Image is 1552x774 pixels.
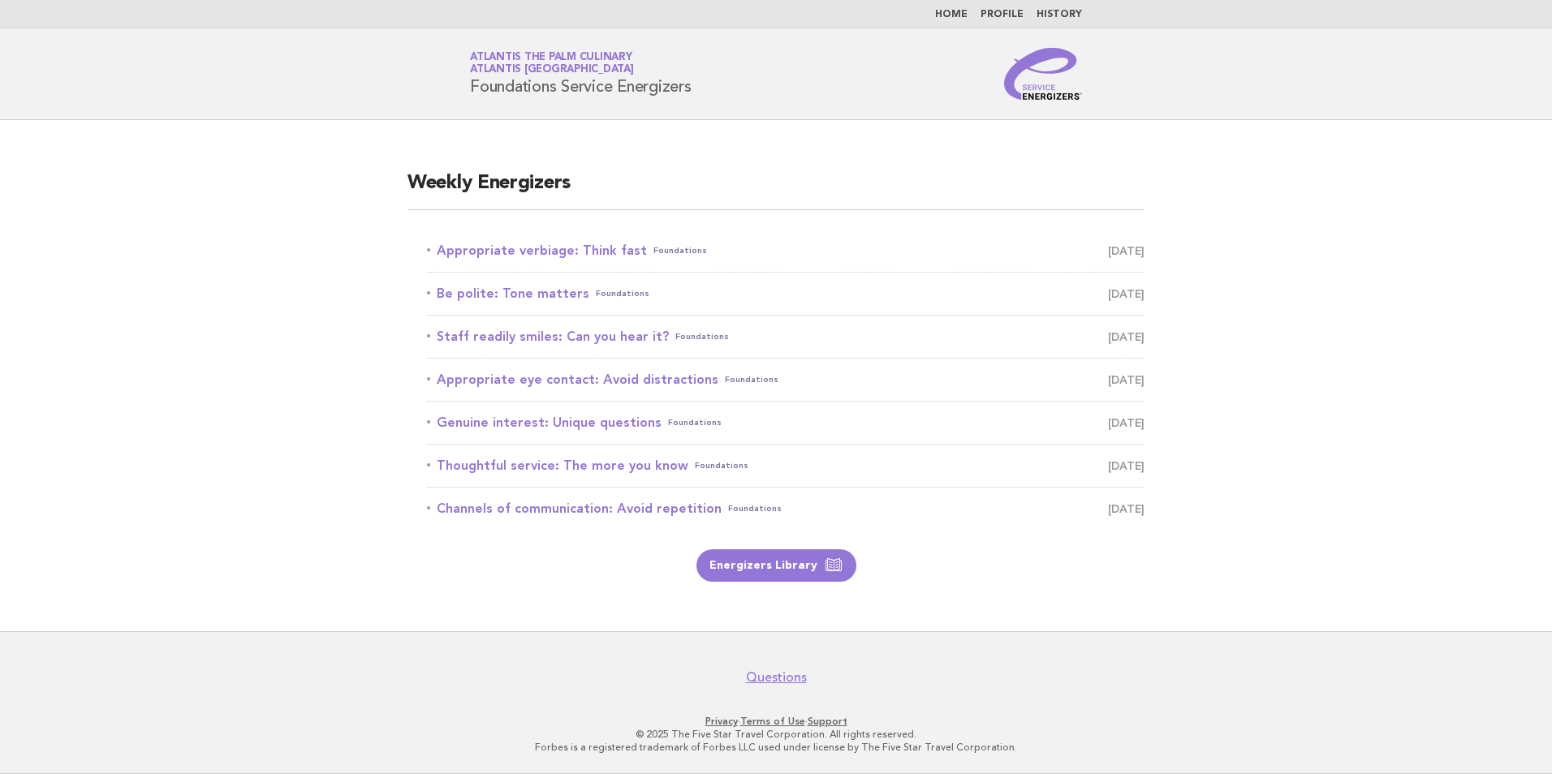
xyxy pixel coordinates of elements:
[1004,48,1082,100] img: Service Energizers
[427,454,1145,477] a: Thoughtful service: The more you knowFoundations [DATE]
[427,411,1145,434] a: Genuine interest: Unique questionsFoundations [DATE]
[407,170,1145,210] h2: Weekly Energizers
[427,239,1145,262] a: Appropriate verbiage: Think fastFoundations [DATE]
[279,741,1273,754] p: Forbes is a registered trademark of Forbes LLC used under license by The Five Star Travel Corpora...
[695,454,748,477] span: Foundations
[1108,325,1145,348] span: [DATE]
[725,368,778,391] span: Foundations
[981,10,1024,19] a: Profile
[705,716,738,727] a: Privacy
[668,411,722,434] span: Foundations
[427,368,1145,391] a: Appropriate eye contact: Avoid distractionsFoundations [DATE]
[1037,10,1082,19] a: History
[470,65,634,75] span: Atlantis [GEOGRAPHIC_DATA]
[1108,497,1145,520] span: [DATE]
[1108,454,1145,477] span: [DATE]
[279,715,1273,728] p: · ·
[808,716,847,727] a: Support
[746,669,807,686] a: Questions
[596,282,649,305] span: Foundations
[470,52,634,75] a: Atlantis The Palm CulinaryAtlantis [GEOGRAPHIC_DATA]
[675,325,729,348] span: Foundations
[653,239,707,262] span: Foundations
[728,497,782,520] span: Foundations
[935,10,968,19] a: Home
[470,53,692,95] h1: Foundations Service Energizers
[1108,282,1145,305] span: [DATE]
[427,282,1145,305] a: Be polite: Tone mattersFoundations [DATE]
[696,549,856,582] a: Energizers Library
[740,716,805,727] a: Terms of Use
[1108,368,1145,391] span: [DATE]
[279,728,1273,741] p: © 2025 The Five Star Travel Corporation. All rights reserved.
[427,497,1145,520] a: Channels of communication: Avoid repetitionFoundations [DATE]
[1108,239,1145,262] span: [DATE]
[427,325,1145,348] a: Staff readily smiles: Can you hear it?Foundations [DATE]
[1108,411,1145,434] span: [DATE]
